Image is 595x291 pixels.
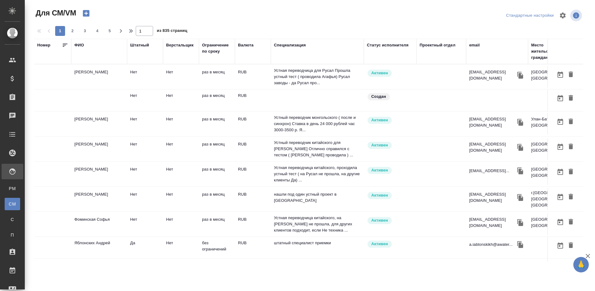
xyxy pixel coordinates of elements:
td: [PERSON_NAME] [71,188,127,210]
button: Удалить [566,141,576,153]
button: Скопировать [516,193,525,202]
td: RUB [235,237,271,258]
button: Удалить [566,191,576,203]
button: Скопировать [516,71,525,80]
td: Нет [163,89,199,111]
td: без ограничений [199,237,235,258]
td: Нет [163,213,199,235]
button: 4 [92,26,102,36]
div: Номер [37,42,51,48]
div: Ограничение по сроку [202,42,232,54]
button: Открыть календарь загрузки [555,191,566,203]
span: PM [8,185,17,192]
button: Скопировать [516,166,525,176]
button: 🙏 [573,257,589,272]
button: Удалить [566,93,576,104]
button: Скопировать [516,240,525,249]
td: Нет [127,66,163,88]
p: Активен [371,217,388,224]
button: 3 [80,26,90,36]
button: Открыть календарь загрузки [555,240,566,251]
div: Рядовой исполнитель: назначай с учетом рейтинга [367,69,413,77]
div: email [469,42,480,48]
button: Удалить [566,240,576,251]
td: Нет [163,188,199,210]
div: Статус исполнителя [367,42,408,48]
p: Устный переводчик монгольского ( после и синхрон) Ставка в день 24 000 рублей час 3000-3500 р. Я... [274,115,361,133]
td: Нет [127,259,163,280]
button: 5 [105,26,115,36]
p: Активен [371,117,388,123]
td: Нет [127,213,163,235]
td: Нет [127,138,163,160]
p: a.iablonskikh@awater... [469,241,513,248]
td: [GEOGRAPHIC_DATA], [GEOGRAPHIC_DATA] [528,138,584,160]
td: Яблонских Андрей [71,237,127,258]
div: Рядовой исполнитель: назначай с учетом рейтинга [367,216,413,225]
td: Нет [163,138,199,160]
td: Нет [127,89,163,111]
div: Рядовой исполнитель: назначай с учетом рейтинга [367,141,413,150]
td: [GEOGRAPHIC_DATA], [GEOGRAPHIC_DATA] [528,163,584,185]
button: Скопировать [516,143,525,152]
td: Нет [163,163,199,185]
p: [EMAIL_ADDRESS][DOMAIN_NAME] [469,116,516,128]
p: Активен [371,142,388,148]
span: 3 [80,28,90,34]
td: Нет [163,237,199,258]
td: RUB [235,138,271,160]
td: RUB [235,188,271,210]
div: Рядовой исполнитель: назначай с учетом рейтинга [367,116,413,124]
td: раз в месяц [199,259,235,280]
td: RUB [235,89,271,111]
button: Открыть календарь загрузки [555,166,566,178]
td: Да [127,237,163,258]
button: 2 [68,26,77,36]
a: С [5,213,20,226]
button: Открыть календарь загрузки [555,116,566,128]
p: Активен [371,70,388,76]
span: 4 [92,28,102,34]
p: Активен [371,241,388,247]
p: Создан [371,93,386,100]
td: Нет [127,163,163,185]
button: Открыть календарь загрузки [555,93,566,104]
div: Штатный [130,42,149,48]
p: Устная переводчица китайского, на [PERSON_NAME] не прошла, для других клиентов подходит, если Не ... [274,215,361,233]
div: Место жительства(Город), гражданство [531,42,581,61]
span: 5 [105,28,115,34]
span: Для СМ/VM [34,8,76,18]
td: Фоминская Софья [71,213,127,235]
button: Удалить [566,69,576,80]
p: [EMAIL_ADDRESS][DOMAIN_NAME] [469,69,516,81]
span: Настроить таблицу [555,8,570,23]
span: 2 [68,28,77,34]
td: раз в месяц [199,138,235,160]
td: RUB [235,66,271,88]
p: [EMAIL_ADDRESS][DOMAIN_NAME] [469,141,516,154]
td: RUB [235,113,271,135]
span: С [8,216,17,223]
a: CM [5,198,20,210]
div: ФИО [74,42,84,48]
div: split button [505,11,555,20]
td: [PERSON_NAME] [71,138,127,160]
td: [PERSON_NAME] [71,113,127,135]
td: раз в месяц [199,213,235,235]
span: Посмотреть информацию [570,10,583,21]
div: Верстальщик [166,42,194,48]
button: Открыть календарь загрузки [555,216,566,228]
td: раз в месяц [199,89,235,111]
span: из 835 страниц [157,27,187,36]
a: PM [5,182,20,195]
td: Нет [163,66,199,88]
div: Рядовой исполнитель: назначай с учетом рейтинга [367,166,413,175]
td: раз в месяц [199,163,235,185]
p: Устная переводчица для Русал Прошла устный тест ( проводила Агафья) Русал заводы - да Русал про... [274,67,361,86]
td: Нет [163,259,199,280]
button: Открыть календарь загрузки [555,141,566,153]
p: штатный специалист приемки [274,240,361,246]
button: Удалить [566,166,576,178]
button: Удалить [566,116,576,128]
td: Нет [127,113,163,135]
